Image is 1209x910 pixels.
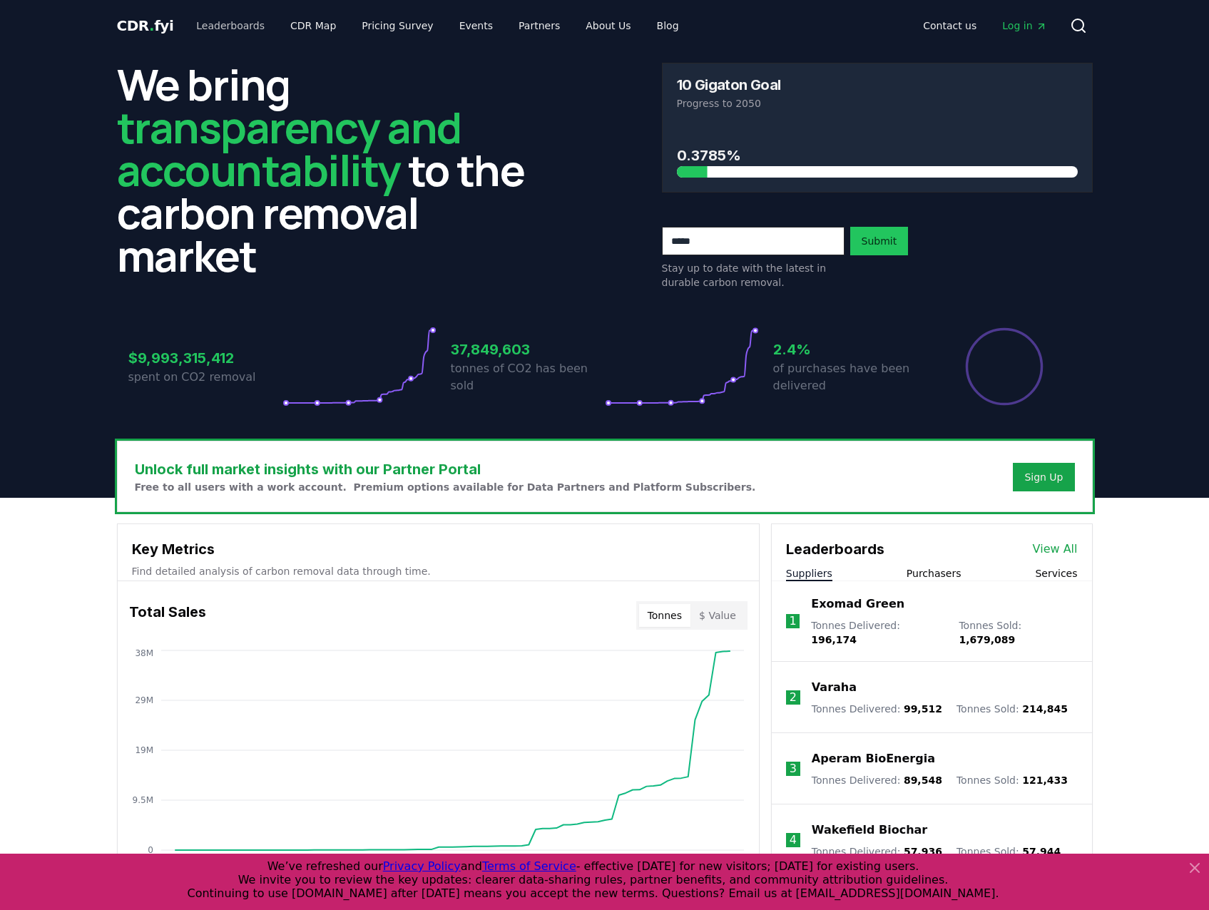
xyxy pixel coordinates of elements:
span: 99,512 [904,703,942,715]
button: Submit [850,227,909,255]
p: Tonnes Sold : [957,844,1061,859]
tspan: 29M [135,695,153,705]
p: Tonnes Delivered : [812,702,942,716]
a: Exomad Green [811,595,904,613]
a: Pricing Survey [350,13,444,39]
button: $ Value [690,604,745,627]
span: CDR fyi [117,17,174,34]
h3: 10 Gigaton Goal [677,78,781,92]
h3: 0.3785% [677,145,1078,166]
h3: Key Metrics [132,538,745,560]
span: 196,174 [811,634,857,645]
a: Blog [646,13,690,39]
a: Aperam BioEnergia [812,750,935,767]
button: Tonnes [639,604,690,627]
p: Free to all users with a work account. Premium options available for Data Partners and Platform S... [135,480,756,494]
tspan: 0 [148,845,153,855]
h3: 2.4% [773,339,927,360]
button: Purchasers [907,566,961,581]
p: 1 [789,613,796,630]
h3: Unlock full market insights with our Partner Portal [135,459,756,480]
a: Varaha [812,679,857,696]
p: 3 [790,760,797,777]
button: Sign Up [1013,463,1074,491]
button: Suppliers [786,566,832,581]
a: Contact us [912,13,988,39]
h3: Leaderboards [786,538,884,560]
span: 121,433 [1022,774,1068,786]
span: Log in [1002,19,1046,33]
p: Find detailed analysis of carbon removal data through time. [132,564,745,578]
p: Progress to 2050 [677,96,1078,111]
a: CDR Map [279,13,347,39]
p: Tonnes Delivered : [812,773,942,787]
a: CDR.fyi [117,16,174,36]
a: View All [1033,541,1078,558]
p: tonnes of CO2 has been sold [451,360,605,394]
span: 57,936 [904,846,942,857]
span: transparency and accountability [117,98,461,199]
span: 214,845 [1022,703,1068,715]
p: 4 [790,832,797,849]
div: Percentage of sales delivered [964,327,1044,407]
h3: 37,849,603 [451,339,605,360]
span: 1,679,089 [959,634,1015,645]
h2: We bring to the carbon removal market [117,63,548,277]
p: Tonnes Delivered : [811,618,944,647]
h3: Total Sales [129,601,206,630]
h3: $9,993,315,412 [128,347,282,369]
p: Tonnes Delivered : [812,844,942,859]
a: About Us [574,13,642,39]
a: Sign Up [1024,470,1063,484]
a: Events [448,13,504,39]
nav: Main [912,13,1058,39]
span: 57,944 [1022,846,1061,857]
span: . [149,17,154,34]
p: 2 [790,689,797,706]
nav: Main [185,13,690,39]
tspan: 38M [135,648,153,658]
a: Log in [991,13,1058,39]
span: 89,548 [904,774,942,786]
a: Partners [507,13,571,39]
p: Tonnes Sold : [959,618,1077,647]
a: Wakefield Biochar [812,822,927,839]
p: spent on CO2 removal [128,369,282,386]
tspan: 9.5M [132,795,153,805]
p: Stay up to date with the latest in durable carbon removal. [662,261,845,290]
tspan: 19M [135,745,153,755]
p: Tonnes Sold : [957,773,1068,787]
a: Leaderboards [185,13,276,39]
button: Services [1035,566,1077,581]
p: of purchases have been delivered [773,360,927,394]
p: Tonnes Sold : [957,702,1068,716]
